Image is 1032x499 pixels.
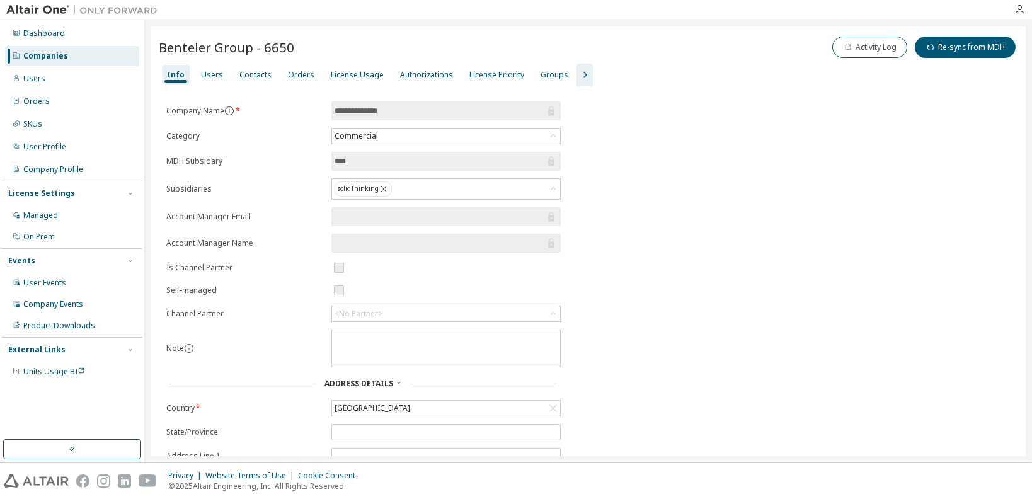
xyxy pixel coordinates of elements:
[166,309,324,319] label: Channel Partner
[23,28,65,38] div: Dashboard
[23,210,58,221] div: Managed
[288,70,314,80] div: Orders
[166,106,324,116] label: Company Name
[168,481,363,491] p: © 2025 Altair Engineering, Inc. All Rights Reserved.
[8,345,66,355] div: External Links
[400,70,453,80] div: Authorizations
[184,343,194,353] button: information
[76,474,89,488] img: facebook.svg
[205,471,298,481] div: Website Terms of Use
[8,188,75,198] div: License Settings
[23,74,45,84] div: Users
[332,306,560,321] div: <No Partner>
[23,278,66,288] div: User Events
[239,70,272,80] div: Contacts
[166,403,324,413] label: Country
[8,256,35,266] div: Events
[224,106,234,116] button: information
[97,474,110,488] img: instagram.svg
[118,474,131,488] img: linkedin.svg
[23,142,66,152] div: User Profile
[23,96,50,106] div: Orders
[166,238,324,248] label: Account Manager Name
[23,366,85,377] span: Units Usage BI
[166,263,324,273] label: Is Channel Partner
[166,156,324,166] label: MDH Subsidary
[324,378,393,389] span: Address Details
[166,212,324,222] label: Account Manager Email
[469,70,524,80] div: License Priority
[23,299,83,309] div: Company Events
[298,471,363,481] div: Cookie Consent
[4,474,69,488] img: altair_logo.svg
[6,4,164,16] img: Altair One
[915,37,1016,58] button: Re-sync from MDH
[332,401,560,416] div: [GEOGRAPHIC_DATA]
[832,37,907,58] button: Activity Log
[333,401,412,415] div: [GEOGRAPHIC_DATA]
[167,70,185,80] div: Info
[166,285,324,295] label: Self-managed
[201,70,223,80] div: Users
[23,232,55,242] div: On Prem
[168,471,205,481] div: Privacy
[333,129,380,143] div: Commercial
[23,51,68,61] div: Companies
[23,164,83,175] div: Company Profile
[166,131,324,141] label: Category
[139,474,157,488] img: youtube.svg
[159,38,294,56] span: Benteler Group - 6650
[335,181,392,197] div: solidThinking
[335,309,382,319] div: <No Partner>
[23,119,42,129] div: SKUs
[166,427,324,437] label: State/Province
[541,70,568,80] div: Groups
[166,451,324,461] label: Address Line 1
[23,321,95,331] div: Product Downloads
[166,184,324,194] label: Subsidiaries
[166,343,184,353] label: Note
[332,129,560,144] div: Commercial
[332,179,560,199] div: solidThinking
[331,70,384,80] div: License Usage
